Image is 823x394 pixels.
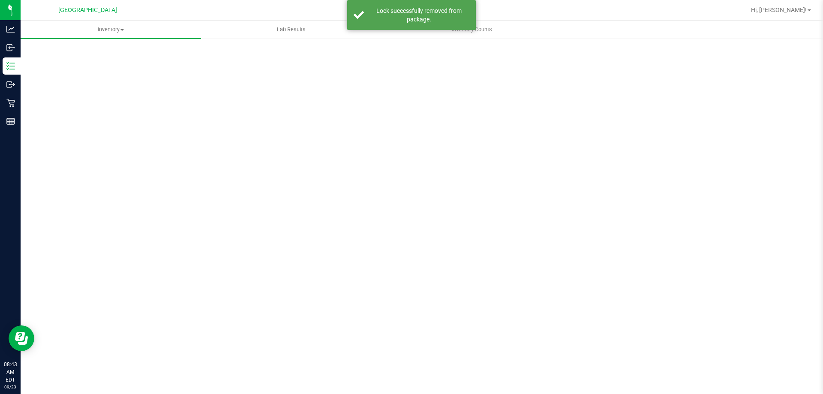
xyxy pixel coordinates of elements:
[265,26,317,33] span: Lab Results
[751,6,807,13] span: Hi, [PERSON_NAME]!
[21,26,201,33] span: Inventory
[6,80,15,89] inline-svg: Outbound
[4,361,17,384] p: 08:43 AM EDT
[6,43,15,52] inline-svg: Inbound
[369,6,469,24] div: Lock successfully removed from package.
[4,384,17,390] p: 09/23
[58,6,117,14] span: [GEOGRAPHIC_DATA]
[9,325,34,351] iframe: Resource center
[6,62,15,70] inline-svg: Inventory
[6,99,15,107] inline-svg: Retail
[201,21,381,39] a: Lab Results
[6,117,15,126] inline-svg: Reports
[21,21,201,39] a: Inventory
[6,25,15,33] inline-svg: Analytics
